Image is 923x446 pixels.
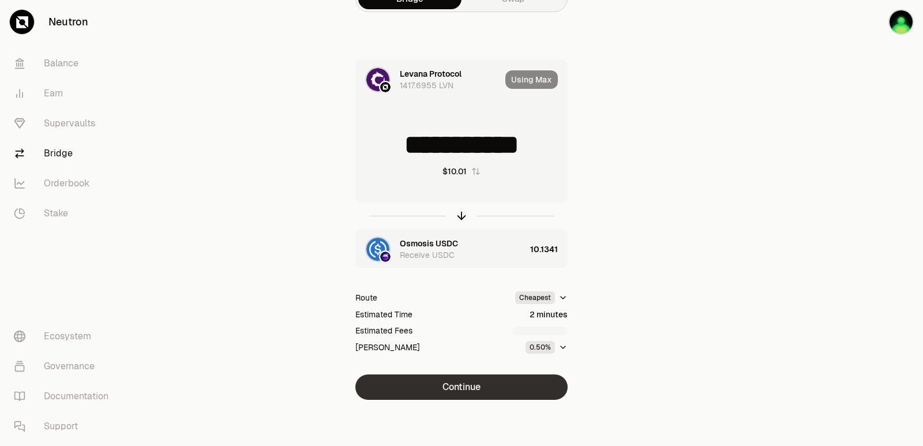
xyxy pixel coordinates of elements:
[5,108,125,138] a: Supervaults
[530,230,567,269] div: 10.1341
[526,341,568,354] button: 0.50%
[890,10,913,33] img: sandy mercy
[355,342,420,353] div: [PERSON_NAME]
[366,238,389,261] img: USDC Logo
[5,48,125,78] a: Balance
[442,166,467,177] div: $10.01
[5,411,125,441] a: Support
[380,252,391,262] img: Osmosis Logo
[526,341,555,354] div: 0.50%
[5,351,125,381] a: Governance
[356,230,567,269] button: USDC LogoOsmosis LogoOsmosis USDCReceive USDC10.1341
[5,381,125,411] a: Documentation
[515,291,555,304] div: Cheapest
[400,249,455,261] div: Receive USDC
[5,78,125,108] a: Earn
[5,198,125,228] a: Stake
[530,309,568,320] div: 2 minutes
[5,168,125,198] a: Orderbook
[380,82,391,92] img: Neutron Logo
[355,292,377,303] div: Route
[355,374,568,400] button: Continue
[366,68,389,91] img: LVN Logo
[400,80,453,91] div: 1417.6955 LVN
[515,291,568,304] button: Cheapest
[400,68,461,80] div: Levana Protocol
[356,60,501,99] div: LVN LogoNeutron LogoLevana Protocol1417.6955 LVN
[442,166,481,177] button: $10.01
[356,230,526,269] div: USDC LogoOsmosis LogoOsmosis USDCReceive USDC
[5,138,125,168] a: Bridge
[355,325,412,336] div: Estimated Fees
[355,309,412,320] div: Estimated Time
[5,321,125,351] a: Ecosystem
[400,238,458,249] div: Osmosis USDC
